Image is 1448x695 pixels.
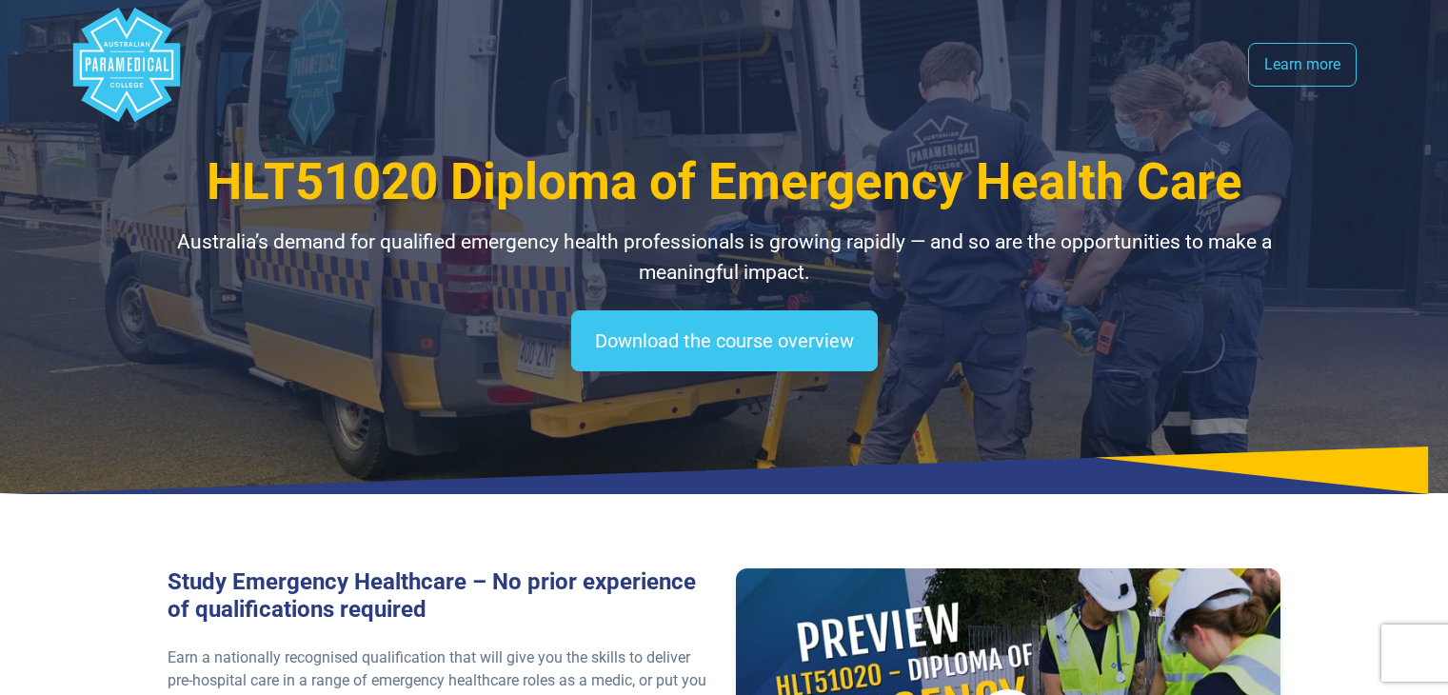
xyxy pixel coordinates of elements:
p: Australia’s demand for qualified emergency health professionals is growing rapidly — and so are t... [168,228,1281,288]
a: Learn more [1248,43,1357,87]
a: Download the course overview [571,310,878,371]
span: HLT51020 Diploma of Emergency Health Care [207,152,1242,211]
div: Australian Paramedical College [69,8,184,122]
h3: Study Emergency Healthcare – No prior experience of qualifications required [168,568,713,624]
